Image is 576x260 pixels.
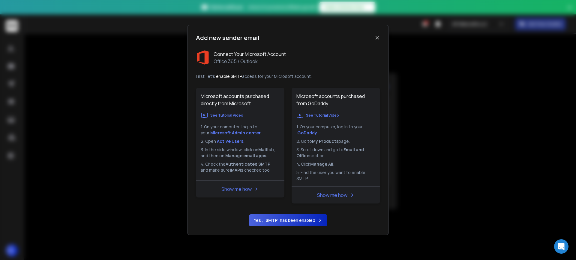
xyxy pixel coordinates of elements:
[216,73,242,79] span: enable SMTP
[214,50,286,58] h1: Connect Your Microsoft Account
[249,214,327,226] button: Yes ,SMTPhas been enabled
[226,161,270,167] b: Authenticated SMTP
[201,161,280,173] li: 4. Check the and make sure is checked too.
[296,161,375,167] li: 4. Click
[296,147,375,159] li: 3. Scroll down and go to section.
[258,147,267,152] b: Mail
[230,167,240,173] b: IMAP
[265,217,277,223] b: SMTP
[210,130,262,136] a: Microsoft Admin center.
[225,153,267,158] b: Manage email apps.
[217,138,244,144] a: Active Users.
[296,147,365,158] b: Email and Office
[310,161,334,167] b: Manage All.
[306,113,339,118] p: See Tutorial Video
[221,186,252,192] a: Show me how
[201,138,280,144] li: 2. Open
[210,113,243,118] p: See Tutorial Video
[196,88,284,112] h1: Microsoft accounts purchased directly from Microsoft
[296,124,375,136] li: 1. On your computer, log in to your
[214,58,286,65] p: Office 365 / Outlook
[554,239,568,254] div: Open Intercom Messenger
[196,73,380,79] p: First, let's access for your Microsoft account.
[296,138,375,144] li: 2. Go to page.
[312,138,338,144] b: My Products
[296,170,375,182] li: 5. Find the user you want to enable SMTP
[201,147,280,159] li: 3. In the side window, click on tab, and then on
[196,34,259,42] h1: Add new sender email
[292,88,380,112] h1: Microsoft accounts purchased from GoDaddy
[317,192,347,198] a: Show me how
[297,130,317,136] a: GoDaddy
[201,124,280,136] li: 1. On your computer, log in to your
